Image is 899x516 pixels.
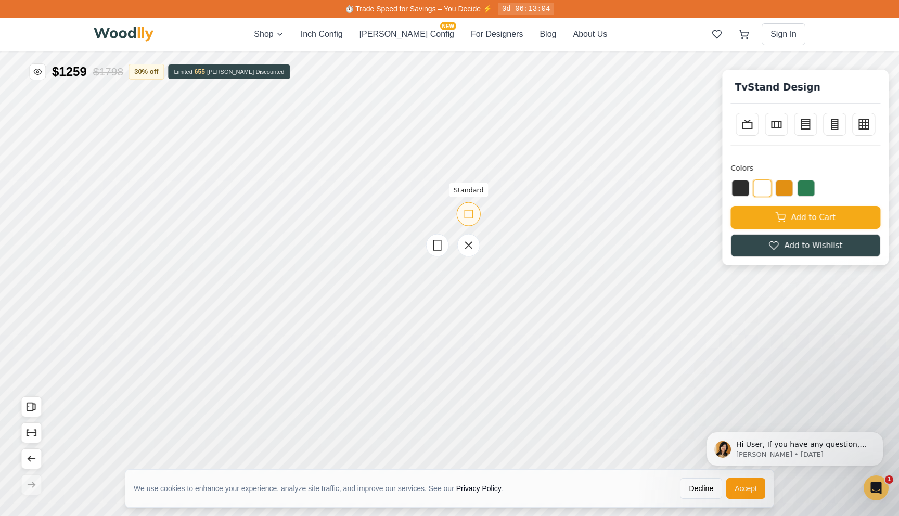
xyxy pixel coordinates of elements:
[301,28,343,41] button: Inch Config
[726,478,765,499] button: Accept
[864,475,889,500] iframe: Intercom live chat
[573,28,607,41] button: About Us
[730,206,880,229] button: Add to Cart
[134,483,511,494] div: We use cookies to enhance your experience, analyze site traffic, and improve our services. See our .
[21,448,42,469] button: Undo
[775,180,793,197] button: Yellow
[730,163,880,174] h4: Colors
[730,78,824,97] h1: TvStand Design
[359,28,454,41] button: [PERSON_NAME] ConfigNEW
[762,23,805,45] button: Sign In
[21,422,42,443] button: Show Dimensions
[797,180,815,197] button: Green
[29,63,46,80] button: Hide price
[885,475,893,484] span: 1
[254,28,284,41] button: Shop
[471,28,523,41] button: For Designers
[94,27,153,42] img: Woodlly
[21,396,42,417] button: Open All Doors
[731,180,749,197] button: Black
[680,478,722,499] button: Decline
[345,5,492,13] span: ⏱️ Trade Speed for Savings – You Decide ⚡
[753,179,772,197] button: White
[540,28,556,41] button: Blog
[498,3,554,15] div: 0d 06:13:04
[440,22,456,30] span: NEW
[456,484,501,493] a: Privacy Policy
[730,234,880,257] button: Add to Wishlist
[691,410,899,488] iframe: Intercom notifications message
